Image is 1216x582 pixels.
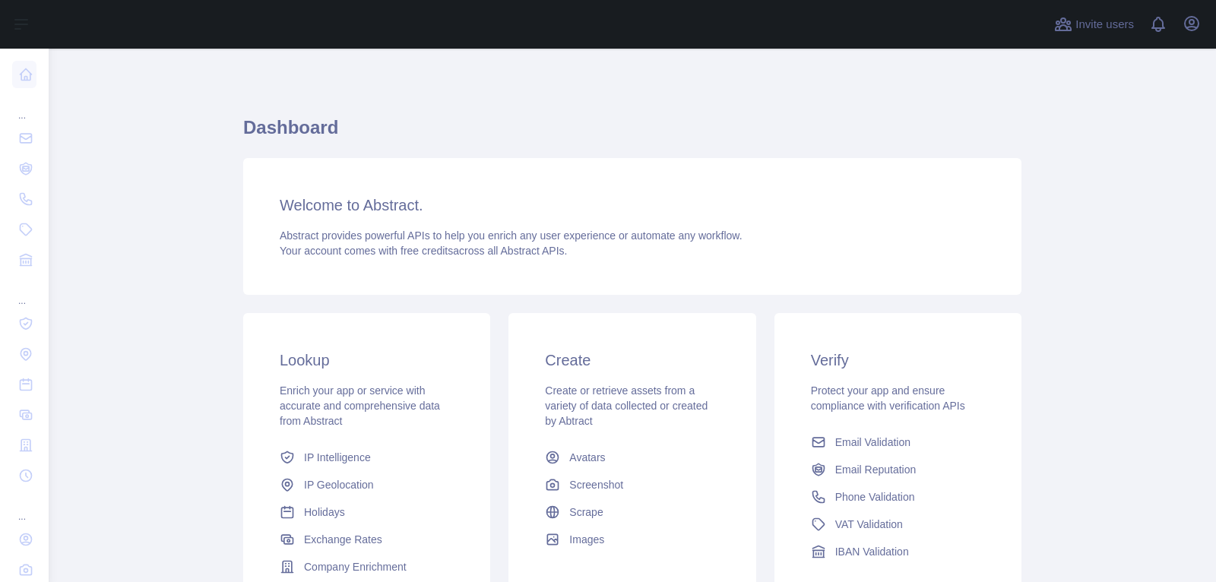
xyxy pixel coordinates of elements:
[539,471,725,498] a: Screenshot
[280,350,454,371] h3: Lookup
[835,489,915,505] span: Phone Validation
[274,553,460,580] a: Company Enrichment
[280,245,567,257] span: Your account comes with across all Abstract APIs.
[274,526,460,553] a: Exchange Rates
[835,435,910,450] span: Email Validation
[1075,16,1134,33] span: Invite users
[401,245,453,257] span: free credits
[304,477,374,492] span: IP Geolocation
[12,277,36,307] div: ...
[811,384,965,412] span: Protect your app and ensure compliance with verification APIs
[805,456,991,483] a: Email Reputation
[12,91,36,122] div: ...
[1051,12,1137,36] button: Invite users
[545,350,719,371] h3: Create
[569,450,605,465] span: Avatars
[539,498,725,526] a: Scrape
[835,462,917,477] span: Email Reputation
[274,444,460,471] a: IP Intelligence
[545,384,708,427] span: Create or retrieve assets from a variety of data collected or created by Abtract
[835,517,903,532] span: VAT Validation
[805,511,991,538] a: VAT Validation
[280,229,743,242] span: Abstract provides powerful APIs to help you enrich any user experience or automate any workflow.
[274,471,460,498] a: IP Geolocation
[304,559,407,574] span: Company Enrichment
[280,195,985,216] h3: Welcome to Abstract.
[569,532,604,547] span: Images
[304,532,382,547] span: Exchange Rates
[280,384,440,427] span: Enrich your app or service with accurate and comprehensive data from Abstract
[569,505,603,520] span: Scrape
[811,350,985,371] h3: Verify
[805,538,991,565] a: IBAN Validation
[805,429,991,456] a: Email Validation
[569,477,623,492] span: Screenshot
[12,492,36,523] div: ...
[539,526,725,553] a: Images
[274,498,460,526] a: Holidays
[835,544,909,559] span: IBAN Validation
[304,450,371,465] span: IP Intelligence
[304,505,345,520] span: Holidays
[243,115,1021,152] h1: Dashboard
[805,483,991,511] a: Phone Validation
[539,444,725,471] a: Avatars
